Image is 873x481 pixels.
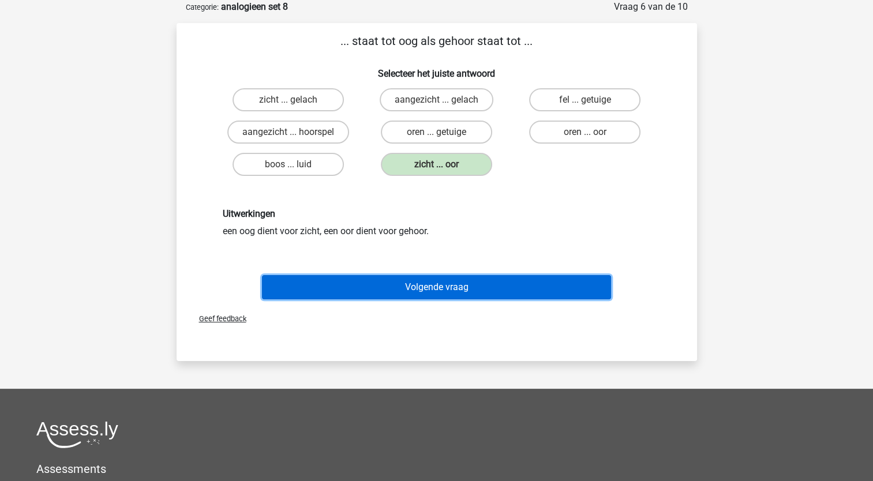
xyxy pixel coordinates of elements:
[227,121,349,144] label: aangezicht ... hoorspel
[36,462,837,476] h5: Assessments
[190,314,246,323] span: Geef feedback
[223,208,651,219] h6: Uitwerkingen
[221,1,288,12] strong: analogieen set 8
[380,88,493,111] label: aangezicht ... gelach
[262,275,611,299] button: Volgende vraag
[233,153,344,176] label: boos ... luid
[381,153,492,176] label: zicht ... oor
[529,121,640,144] label: oren ... oor
[195,32,679,50] p: ... staat tot oog als gehoor staat tot ...
[214,208,660,238] div: een oog dient voor zicht, een oor dient voor gehoor.
[195,59,679,79] h6: Selecteer het juiste antwoord
[36,421,118,448] img: Assessly logo
[186,3,219,12] small: Categorie:
[529,88,640,111] label: fel ... getuige
[233,88,344,111] label: zicht ... gelach
[381,121,492,144] label: oren ... getuige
